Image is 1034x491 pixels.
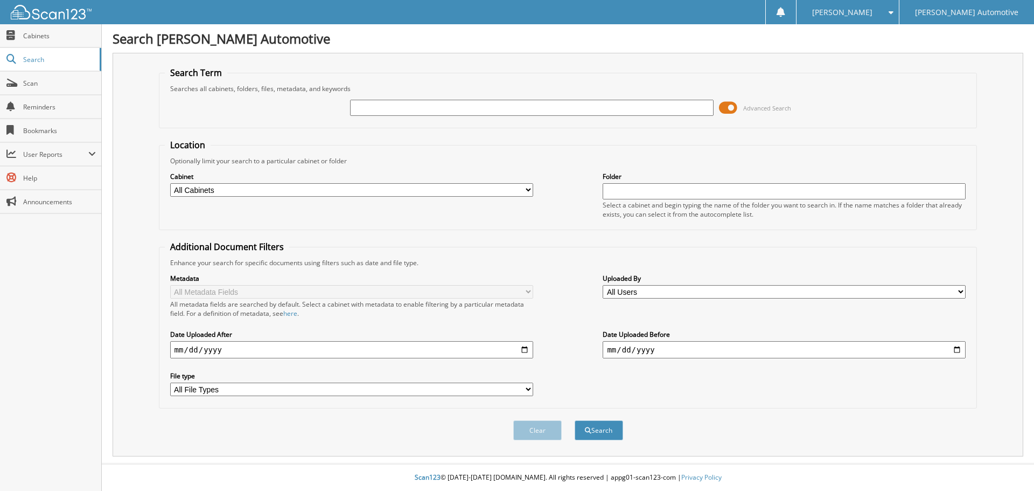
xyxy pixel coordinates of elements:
div: Select a cabinet and begin typing the name of the folder you want to search in. If the name match... [603,200,966,219]
span: User Reports [23,150,88,159]
div: Optionally limit your search to a particular cabinet or folder [165,156,972,165]
legend: Location [165,139,211,151]
input: start [170,341,533,358]
label: File type [170,371,533,381]
a: here [283,309,297,318]
button: Clear [513,420,562,440]
div: Searches all cabinets, folders, files, metadata, and keywords [165,84,972,93]
span: Search [23,55,94,64]
span: Help [23,174,96,183]
label: Cabinet [170,172,533,181]
label: Folder [603,172,966,181]
span: Announcements [23,197,96,206]
span: [PERSON_NAME] [812,9,872,16]
img: scan123-logo-white.svg [11,5,92,19]
div: All metadata fields are searched by default. Select a cabinet with metadata to enable filtering b... [170,300,533,318]
div: Enhance your search for specific documents using filters such as date and file type. [165,258,972,267]
div: © [DATE]-[DATE] [DOMAIN_NAME]. All rights reserved | appg01-scan123-com | [102,465,1034,491]
label: Uploaded By [603,274,966,283]
label: Metadata [170,274,533,283]
legend: Additional Document Filters [165,241,289,253]
input: end [603,341,966,358]
span: Reminders [23,102,96,112]
label: Date Uploaded After [170,330,533,339]
h1: Search [PERSON_NAME] Automotive [113,30,1023,47]
span: Scan [23,79,96,88]
span: Advanced Search [743,104,791,112]
label: Date Uploaded Before [603,330,966,339]
a: Privacy Policy [681,473,722,482]
span: Scan123 [415,473,441,482]
span: Bookmarks [23,126,96,135]
span: [PERSON_NAME] Automotive [915,9,1018,16]
button: Search [575,420,623,440]
legend: Search Term [165,67,227,79]
span: Cabinets [23,31,96,40]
